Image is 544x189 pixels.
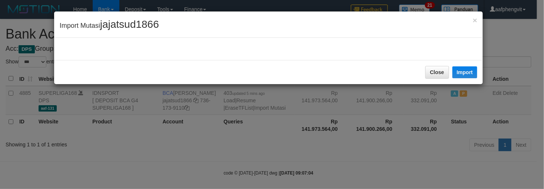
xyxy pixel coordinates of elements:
[60,22,159,29] span: Import Mutasi
[452,66,478,78] button: Import
[473,16,477,24] button: Close
[425,66,449,79] button: Close
[100,19,159,30] span: jajatsud1866
[473,16,477,24] span: ×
